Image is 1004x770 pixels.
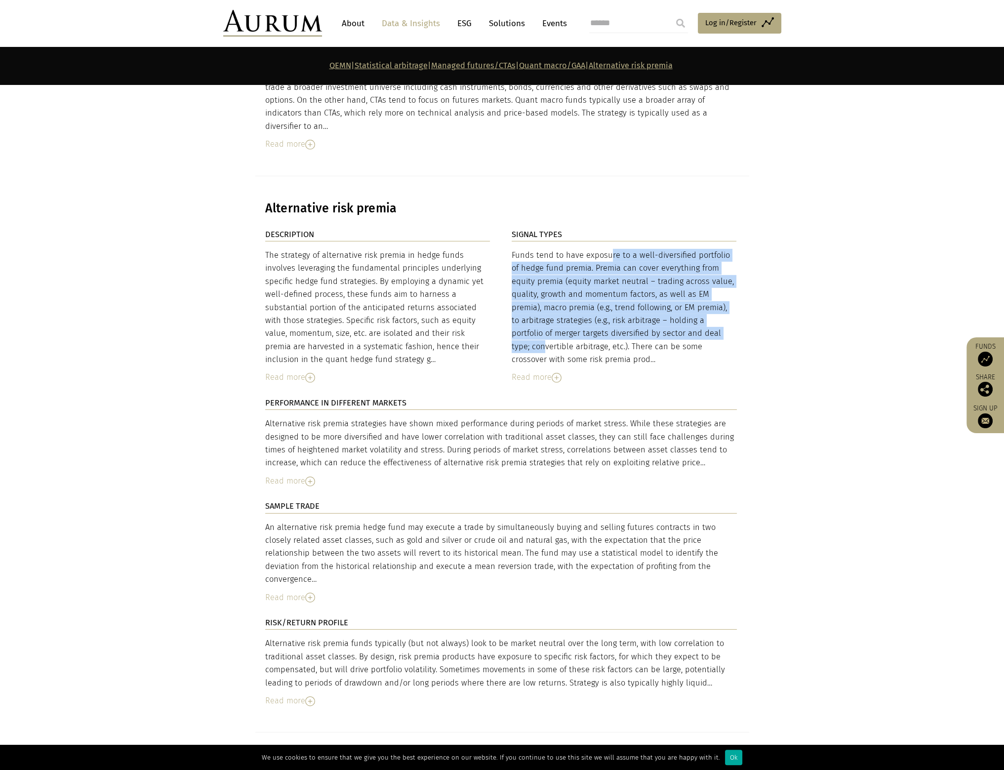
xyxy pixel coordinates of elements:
[305,140,315,150] img: Read More
[265,417,737,470] div: Alternative risk premia strategies have shown mixed performance during periods of market stress. ...
[971,404,999,428] a: Sign up
[978,382,993,397] img: Share this post
[265,201,737,216] h3: Alternative risk premia
[305,373,315,383] img: Read More
[978,413,993,428] img: Sign up to our newsletter
[725,750,742,765] div: Ok
[265,371,490,384] div: Read more
[223,10,322,37] img: Aurum
[512,249,737,366] div: Funds tend to have exposure to a well-diversified portfolio of hedge fund premia. Premia can cove...
[265,521,737,586] div: An alternative risk premia hedge fund may execute a trade by simultaneously buying and selling fu...
[452,14,477,33] a: ESG
[519,61,585,70] a: Quant macro/GAA
[329,61,351,70] a: QEMN
[971,374,999,397] div: Share
[355,61,428,70] a: Statistical arbitrage
[265,618,348,627] strong: RISK/RETURN PROFILE
[265,249,490,366] div: The strategy of alternative risk premia in hedge funds involves leveraging the fundamental princi...
[537,14,567,33] a: Events
[512,230,562,239] strong: SIGNAL TYPES
[484,14,530,33] a: Solutions
[265,68,737,133] div: There can be some overlap with areas such as CTAs, although typically quant macro funds have a wi...
[512,371,737,384] div: Read more
[265,501,320,511] strong: SAMPLE TRADE
[265,475,737,487] div: Read more
[265,398,406,407] strong: PERFORMANCE IN DIFFERENT MARKETS
[552,373,562,383] img: Read More
[377,14,445,33] a: Data & Insights
[265,230,314,239] strong: DESCRIPTION
[329,61,673,70] strong: | | | |
[431,61,516,70] a: Managed futures/CTAs
[337,14,369,33] a: About
[589,61,673,70] a: Alternative risk premia
[971,342,999,366] a: Funds
[671,13,690,33] input: Submit
[305,593,315,603] img: Read More
[305,696,315,706] img: Read More
[698,13,781,34] a: Log in/Register
[265,694,737,707] div: Read more
[265,138,737,151] div: Read more
[265,637,737,689] div: Alternative risk premia funds typically (but not always) look to be market neutral over the long ...
[978,352,993,366] img: Access Funds
[265,591,737,604] div: Read more
[705,17,757,29] span: Log in/Register
[305,477,315,486] img: Read More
